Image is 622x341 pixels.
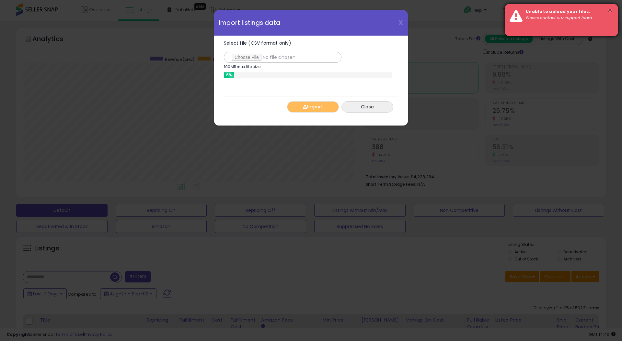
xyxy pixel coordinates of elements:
strong: Unable to upload your files. [526,9,590,14]
span: Select file (CSV format only) [224,40,291,46]
div: 6% [224,72,234,78]
span: Import listings data [219,20,280,26]
p: 100MB max file size [224,65,260,69]
em: Please contact our support team [526,15,592,20]
button: Close [341,101,393,113]
button: Import [287,101,339,113]
span: X [398,18,403,27]
button: × [607,6,613,15]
